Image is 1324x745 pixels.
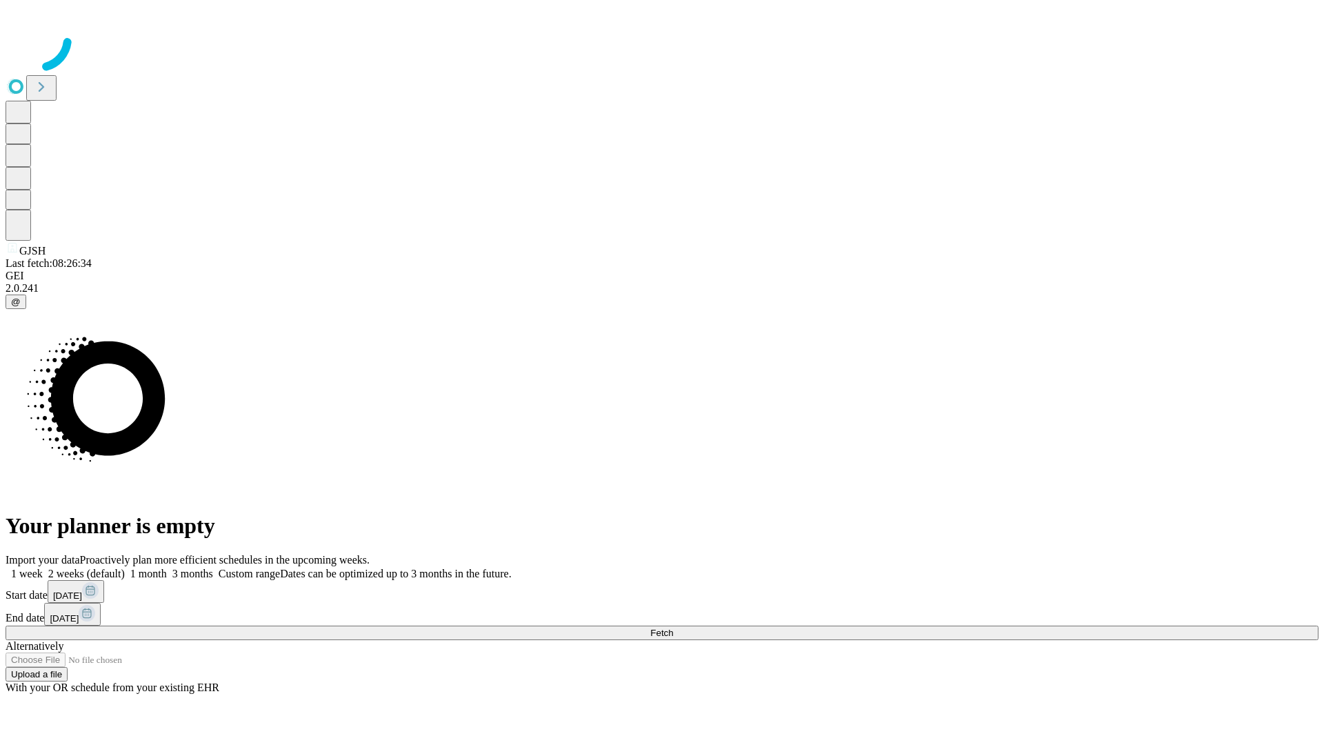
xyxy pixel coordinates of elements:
[44,603,101,626] button: [DATE]
[6,513,1318,539] h1: Your planner is empty
[6,295,26,309] button: @
[6,554,80,566] span: Import your data
[11,568,43,579] span: 1 week
[80,554,370,566] span: Proactively plan more efficient schedules in the upcoming weeks.
[6,580,1318,603] div: Start date
[219,568,280,579] span: Custom range
[19,245,46,257] span: GJSH
[48,568,125,579] span: 2 weeks (default)
[6,257,92,269] span: Last fetch: 08:26:34
[6,603,1318,626] div: End date
[6,682,219,693] span: With your OR schedule from your existing EHR
[130,568,167,579] span: 1 month
[6,270,1318,282] div: GEI
[48,580,104,603] button: [DATE]
[6,640,63,652] span: Alternatively
[6,626,1318,640] button: Fetch
[11,297,21,307] span: @
[650,628,673,638] span: Fetch
[172,568,213,579] span: 3 months
[280,568,511,579] span: Dates can be optimized up to 3 months in the future.
[6,667,68,682] button: Upload a file
[6,282,1318,295] div: 2.0.241
[53,590,82,601] span: [DATE]
[50,613,79,624] span: [DATE]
